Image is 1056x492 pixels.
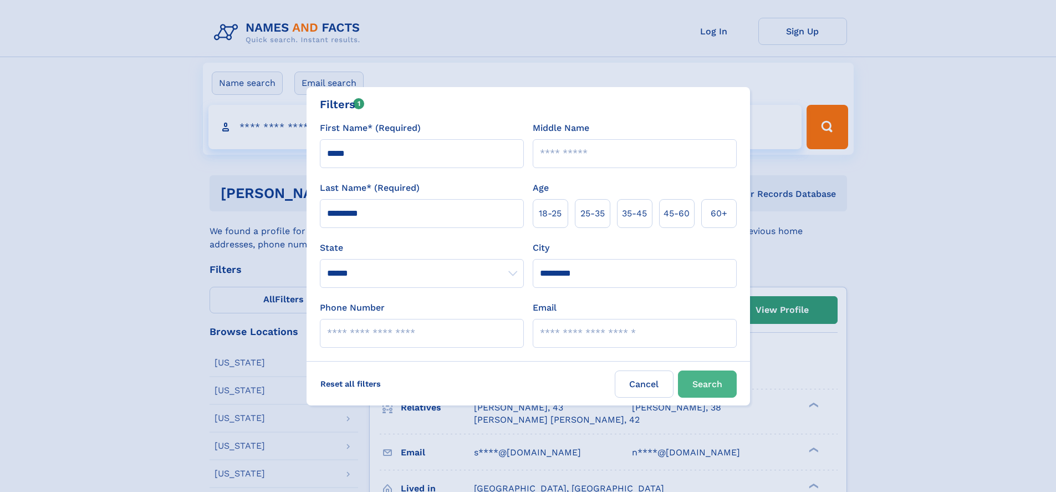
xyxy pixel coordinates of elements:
div: Filters [320,96,365,113]
label: Age [533,181,549,195]
label: State [320,241,524,255]
span: 18‑25 [539,207,562,220]
label: Cancel [615,371,674,398]
button: Search [678,371,737,398]
label: Phone Number [320,301,385,315]
label: Middle Name [533,121,589,135]
span: 45‑60 [664,207,690,220]
label: Reset all filters [313,371,388,397]
label: Email [533,301,557,315]
span: 35‑45 [622,207,647,220]
label: Last Name* (Required) [320,181,420,195]
label: First Name* (Required) [320,121,421,135]
label: City [533,241,549,255]
span: 25‑35 [580,207,605,220]
span: 60+ [711,207,727,220]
